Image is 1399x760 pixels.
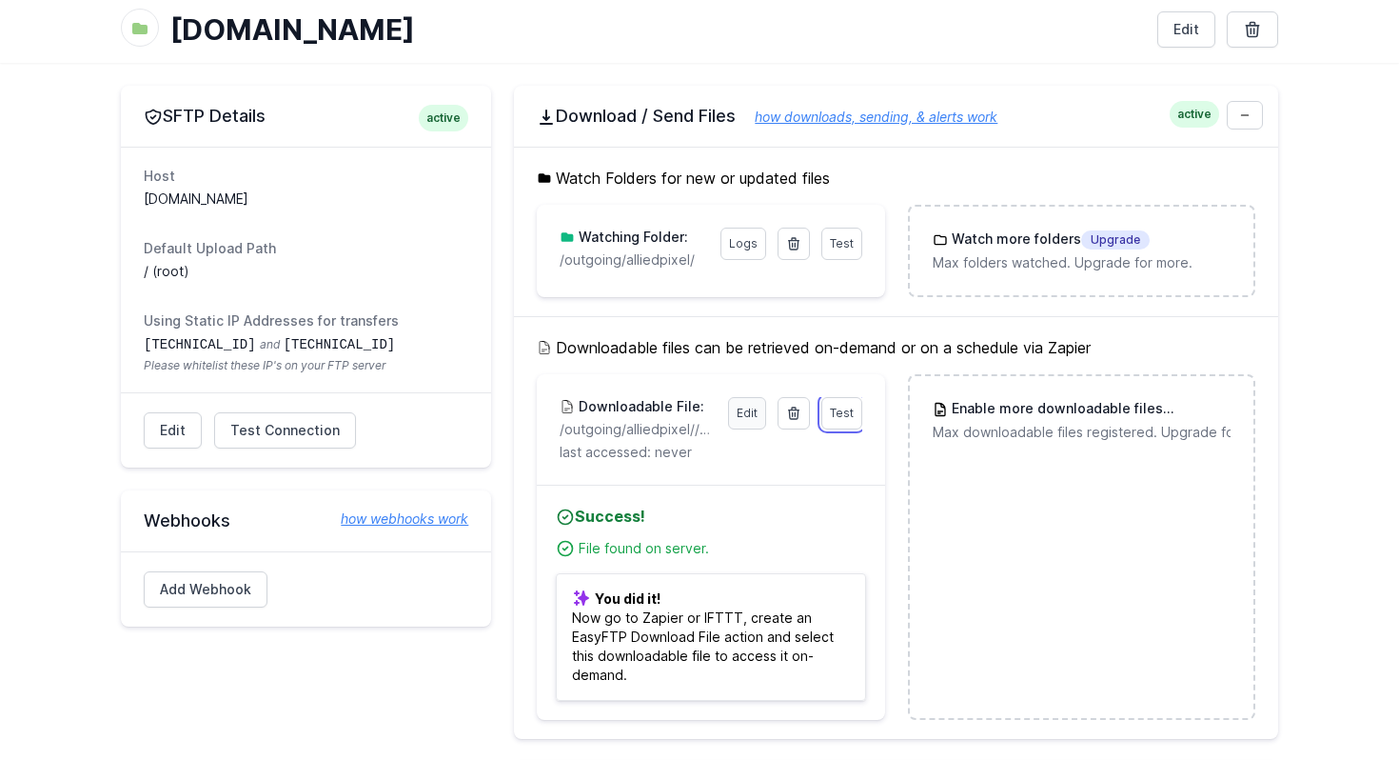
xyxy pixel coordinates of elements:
[144,571,267,608] a: Add Webhook
[821,397,862,430] a: Test
[556,573,865,701] p: Now go to Zapier or IFTTT, create an EasyFTP Download File action and select this downloadable fi...
[948,399,1231,419] h3: Enable more downloadable files
[595,590,660,607] b: You did it!
[260,337,280,351] span: and
[537,167,1255,190] h5: Watch Folders for new or updated files
[579,539,865,558] div: File found on server.
[144,105,468,128] h2: SFTP Details
[144,412,202,449] a: Edit
[144,311,468,330] dt: Using Static IP Addresses for transfers
[560,250,708,270] p: /outgoing/alliedpixel/
[537,336,1255,359] h5: Downloadable files can be retrieved on-demand or on a schedule via Zapier
[1163,400,1232,419] span: Upgrade
[948,230,1150,250] h3: Watch more folders
[284,337,396,352] code: [TECHNICAL_ID]
[933,253,1231,272] p: Max folders watched. Upgrade for more.
[144,337,256,352] code: [TECHNICAL_ID]
[933,423,1231,442] p: Max downloadable files registered. Upgrade for more.
[728,397,766,430] a: Edit
[575,228,688,247] h3: Watching Folder:
[322,510,468,529] a: how webhooks work
[1081,230,1150,250] span: Upgrade
[910,376,1253,465] a: Enable more downloadable filesUpgrade Max downloadable files registered. Upgrade for more.
[575,397,704,416] h3: Downloadable File:
[830,236,854,250] span: Test
[144,239,468,258] dt: Default Upload Path
[1304,665,1376,737] iframe: Drift Widget Chat Controller
[720,228,766,260] a: Logs
[910,207,1253,295] a: Watch more foldersUpgrade Max folders watched. Upgrade for more.
[144,358,468,373] span: Please whitelist these IP's on your FTP server
[830,406,854,420] span: Test
[560,443,861,462] p: last accessed: never
[556,505,865,528] h4: Success!
[736,109,997,125] a: how downloads, sending, & alerts work
[170,12,1142,47] h1: [DOMAIN_NAME]
[419,105,468,131] span: active
[560,420,716,439] p: /outgoing/alliedpixel//aquinas_20250818T%061618.csv
[821,228,862,260] a: Test
[144,190,468,209] dd: [DOMAIN_NAME]
[214,412,356,449] a: Test Connection
[1170,101,1219,128] span: active
[1157,11,1215,48] a: Edit
[144,510,468,532] h2: Webhooks
[144,262,468,281] dd: / (root)
[144,167,468,186] dt: Host
[537,105,1255,128] h2: Download / Send Files
[230,421,340,440] span: Test Connection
